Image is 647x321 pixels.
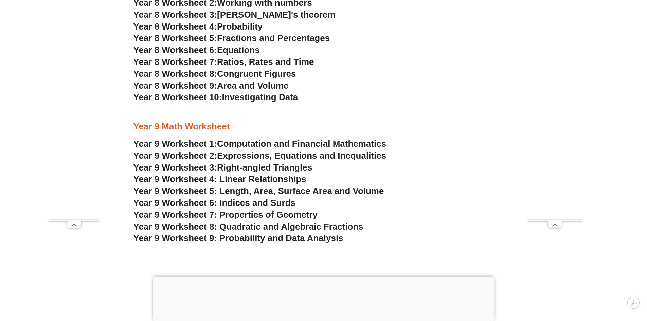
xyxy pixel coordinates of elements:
[133,10,217,20] span: Year 8 Worksheet 3:
[217,10,335,20] span: [PERSON_NAME]'s theorem
[133,150,387,161] a: Year 9 Worksheet 2:Expressions, Equations and Inequalities
[217,150,386,161] span: Expressions, Equations and Inequalities
[133,221,363,232] a: Year 9 Worksheet 8: Quadratic and Algebraic Fractions
[133,21,263,32] a: Year 8 Worksheet 4:Probability
[217,33,330,43] span: Fractions and Percentages
[49,16,100,220] iframe: Advertisement
[217,81,288,91] span: Area and Volume
[217,57,314,67] span: Ratios, Rates and Time
[133,186,384,196] a: Year 9 Worksheet 5: Length, Area, Surface Area and Volume
[217,69,296,79] span: Congruent Figures
[133,121,514,132] h3: Year 9 Math Worksheet
[133,198,296,208] a: Year 9 Worksheet 6: Indices and Surds
[133,33,330,43] a: Year 8 Worksheet 5:Fractions and Percentages
[133,57,217,67] span: Year 8 Worksheet 7:
[133,150,217,161] span: Year 9 Worksheet 2:
[217,21,263,32] span: Probability
[133,174,306,184] a: Year 9 Worksheet 4: Linear Relationships
[133,139,387,149] a: Year 9 Worksheet 1:Computation and Financial Mathematics
[133,92,222,102] span: Year 8 Worksheet 10:
[133,92,298,102] a: Year 8 Worksheet 10:Investigating Data
[133,69,296,79] a: Year 8 Worksheet 8:Congruent Figures
[133,81,289,91] a: Year 8 Worksheet 9:Area and Volume
[133,45,260,55] a: Year 8 Worksheet 6:Equations
[528,16,582,220] iframe: Advertisement
[133,233,343,243] a: Year 9 Worksheet 9: Probability and Data Analysis
[133,162,312,173] a: Year 9 Worksheet 3:Right-angled Triangles
[133,162,217,173] span: Year 9 Worksheet 3:
[133,21,217,32] span: Year 8 Worksheet 4:
[133,69,217,79] span: Year 8 Worksheet 8:
[217,139,386,149] span: Computation and Financial Mathematics
[534,244,647,321] iframe: Chat Widget
[133,10,336,20] a: Year 8 Worksheet 3:[PERSON_NAME]'s theorem
[133,33,217,43] span: Year 8 Worksheet 5:
[153,277,494,319] iframe: Advertisement
[133,210,318,220] a: Year 9 Worksheet 7: Properties of Geometry
[133,45,217,55] span: Year 8 Worksheet 6:
[217,162,312,173] span: Right-angled Triangles
[133,81,217,91] span: Year 8 Worksheet 9:
[133,57,314,67] a: Year 8 Worksheet 7:Ratios, Rates and Time
[217,45,260,55] span: Equations
[133,139,217,149] span: Year 9 Worksheet 1:
[222,92,298,102] span: Investigating Data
